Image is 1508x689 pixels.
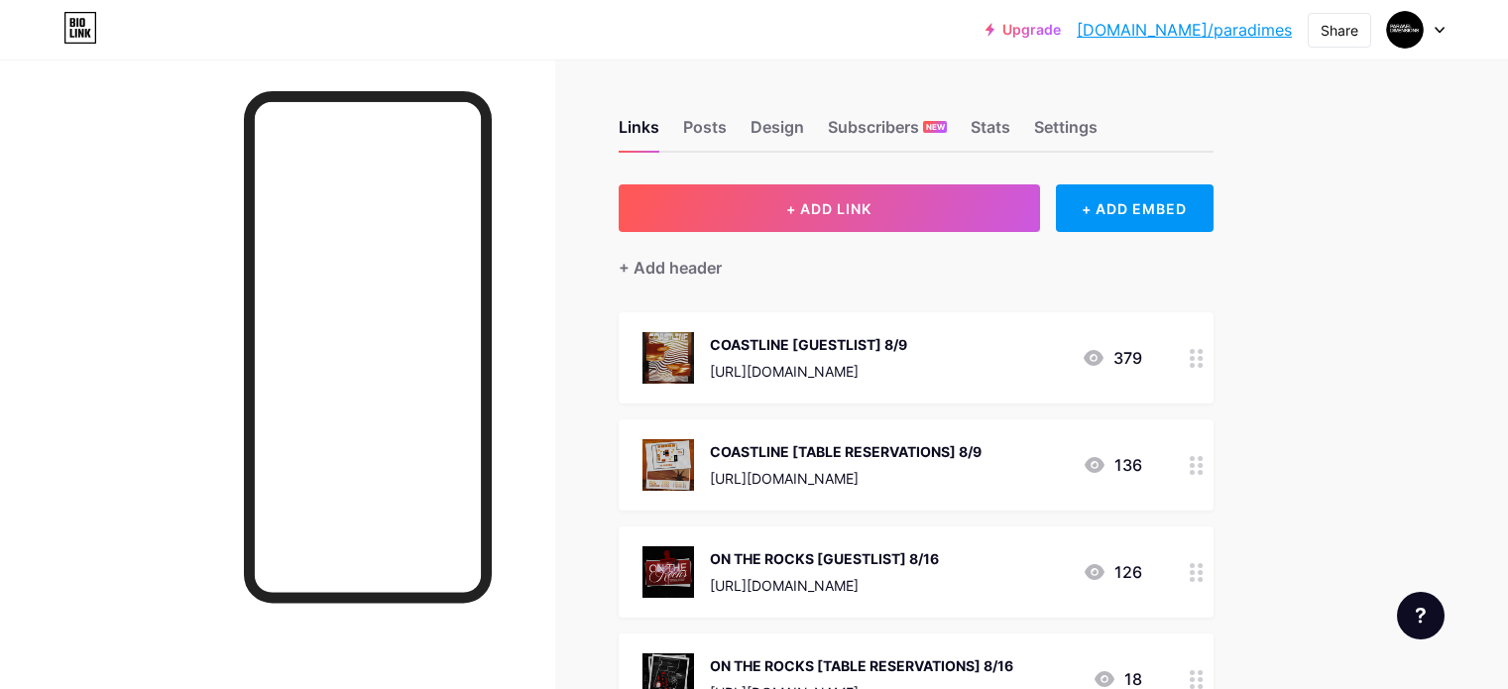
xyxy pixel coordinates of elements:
[710,334,907,355] div: COASTLINE [GUESTLIST] 8/9
[642,546,694,598] img: ON THE ROCKS [GUESTLIST] 8/16
[1083,560,1142,584] div: 126
[986,22,1061,38] a: Upgrade
[619,184,1040,232] button: + ADD LINK
[619,256,722,280] div: + Add header
[1083,453,1142,477] div: 136
[710,468,982,489] div: [URL][DOMAIN_NAME]
[786,200,871,217] span: + ADD LINK
[642,332,694,384] img: COASTLINE [GUESTLIST] 8/9
[751,115,804,151] div: Design
[619,115,659,151] div: Links
[1077,18,1292,42] a: [DOMAIN_NAME]/paradimes
[1056,184,1214,232] div: + ADD EMBED
[1082,346,1142,370] div: 379
[710,575,939,596] div: [URL][DOMAIN_NAME]
[1321,20,1358,41] div: Share
[710,655,1013,676] div: ON THE ROCKS [TABLE RESERVATIONS] 8/16
[642,439,694,491] img: COASTLINE [TABLE RESERVATIONS] 8/9
[1386,11,1424,49] img: Parallel Dimensions
[710,441,982,462] div: COASTLINE [TABLE RESERVATIONS] 8/9
[683,115,727,151] div: Posts
[971,115,1010,151] div: Stats
[1034,115,1098,151] div: Settings
[710,361,907,382] div: [URL][DOMAIN_NAME]
[828,115,947,151] div: Subscribers
[926,121,945,133] span: NEW
[710,548,939,569] div: ON THE ROCKS [GUESTLIST] 8/16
